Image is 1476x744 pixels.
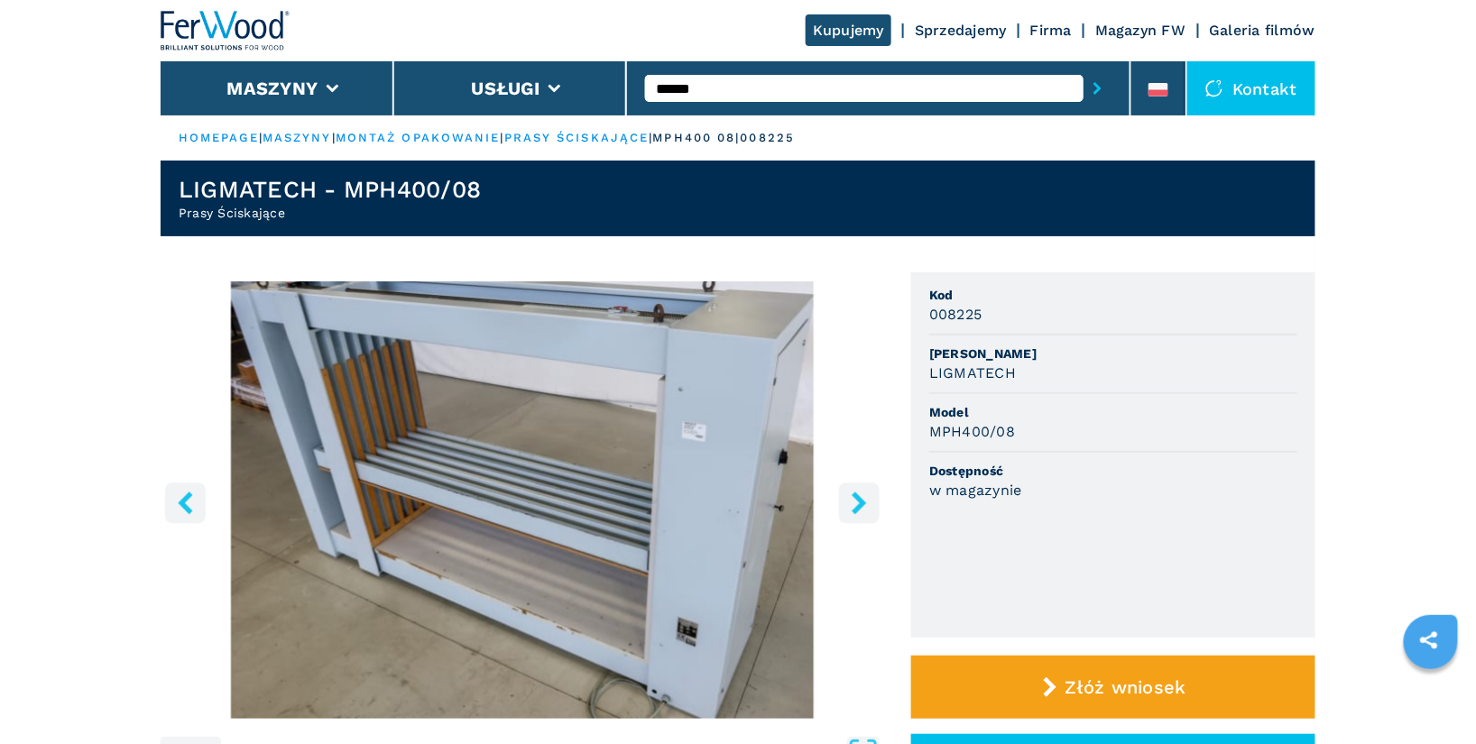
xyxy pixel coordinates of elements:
a: prasy ściskające [504,131,650,144]
h3: LIGMATECH [929,363,1016,383]
a: sharethis [1407,618,1452,663]
p: 008225 [741,130,796,146]
span: Dostępność [929,462,1297,480]
a: Kupujemy [806,14,891,46]
span: | [332,131,336,144]
span: Złóż wniosek [1065,676,1186,698]
img: Ferwood [161,11,291,51]
h2: Prasy Ściskające [179,204,481,222]
img: Prasy Ściskające LIGMATECH MPH400/08 [161,281,884,719]
p: mph400 08 | [653,130,741,146]
span: [PERSON_NAME] [929,344,1297,363]
h1: LIGMATECH - MPH400/08 [179,175,481,204]
h3: w magazynie [929,480,1022,501]
button: Złóż wniosek [911,656,1315,719]
span: Kod [929,286,1297,304]
a: Galeria filmów [1210,22,1316,39]
button: left-button [165,482,206,523]
span: | [649,131,652,144]
a: Firma [1030,22,1072,39]
h3: MPH400/08 [929,421,1015,442]
span: | [501,131,504,144]
button: right-button [839,482,880,523]
a: montaż opakowanie [336,131,501,144]
a: maszyny [263,131,332,144]
button: submit-button [1084,68,1112,109]
a: HOMEPAGE [179,131,259,144]
button: Usługi [472,78,540,99]
button: Maszyny [226,78,318,99]
span: Model [929,403,1297,421]
span: | [259,131,263,144]
img: Kontakt [1205,79,1223,97]
h3: 008225 [929,304,982,325]
div: Go to Slide 4 [161,281,884,719]
a: Magazyn FW [1095,22,1186,39]
div: Kontakt [1187,61,1315,115]
iframe: Chat [1399,663,1462,730]
a: Sprzedajemy [915,22,1007,39]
